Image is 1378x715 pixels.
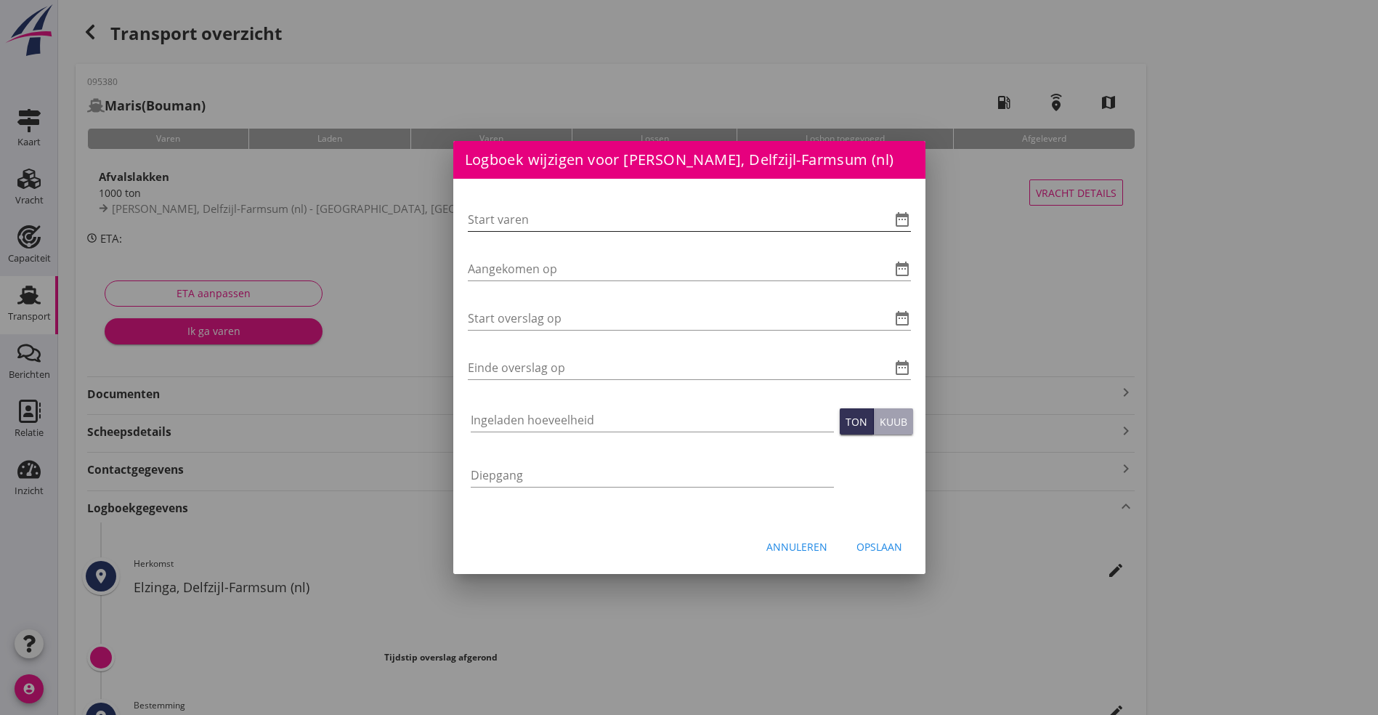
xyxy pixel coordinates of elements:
input: Start overslag op [468,307,870,330]
div: Kuub [880,414,907,429]
input: Einde overslag op [468,356,870,379]
i: date_range [893,359,911,376]
i: date_range [893,211,911,228]
input: Start varen [468,208,870,231]
button: Annuleren [755,533,839,560]
div: Logboek wijzigen voor [PERSON_NAME], Delfzijl-Farmsum (nl) [453,141,925,179]
button: Opslaan [845,533,914,560]
i: date_range [893,260,911,278]
input: Aangekomen op [468,257,870,280]
input: Diepgang [471,464,834,487]
i: date_range [893,310,911,327]
input: Ingeladen hoeveelheid [471,408,834,432]
div: Opslaan [856,539,902,554]
div: Ton [846,414,867,429]
button: Kuub [874,408,913,435]
div: Annuleren [766,539,827,554]
button: Ton [840,408,874,435]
